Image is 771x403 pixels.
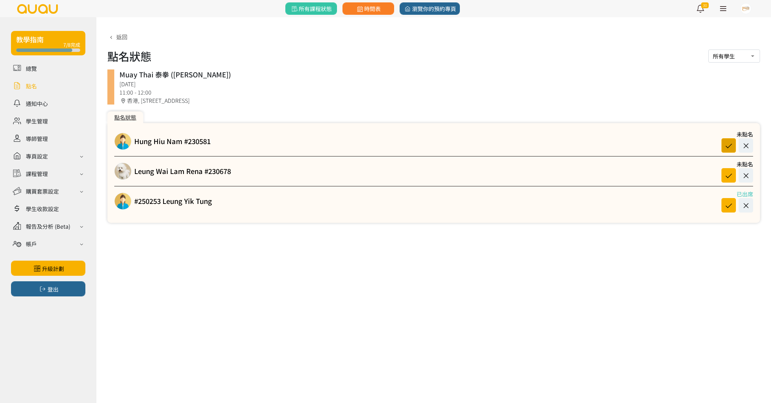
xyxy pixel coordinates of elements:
[26,187,59,195] div: 購買套票設定
[26,152,48,160] div: 專頁設定
[285,2,337,15] a: 所有課程狀態
[403,4,456,13] span: 瀏覽你的預約專頁
[11,281,85,296] button: 登出
[107,48,151,64] h1: 點名狀態
[400,2,460,15] a: 瀏覽你的預約專頁
[26,170,48,178] div: 課程管理
[107,33,127,41] a: 返回
[290,4,332,13] span: 所有課程狀態
[119,88,755,96] div: 11:00 - 12:00
[119,80,755,88] div: [DATE]
[119,69,755,80] div: Muay Thai 泰拳 ([PERSON_NAME])
[715,190,753,198] div: 已出席
[119,96,755,105] div: 香港, [STREET_ADDRESS]
[134,136,211,146] a: Hung Hiu Nam #230581
[116,33,127,41] span: 返回
[356,4,381,13] span: 時間表
[26,240,37,248] div: 帳戶
[17,4,59,14] img: logo.svg
[715,160,753,168] div: 未點名
[26,222,70,230] div: 報告及分析 (Beta)
[342,2,394,15] a: 時間表
[715,130,753,138] div: 未點名
[701,2,709,8] span: 30
[11,261,85,276] a: 升級計劃
[134,196,212,206] a: #250253 Leung Yik Tung
[134,166,231,176] a: Leung Wai Lam Rena #230678
[107,111,143,123] div: 點名狀態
